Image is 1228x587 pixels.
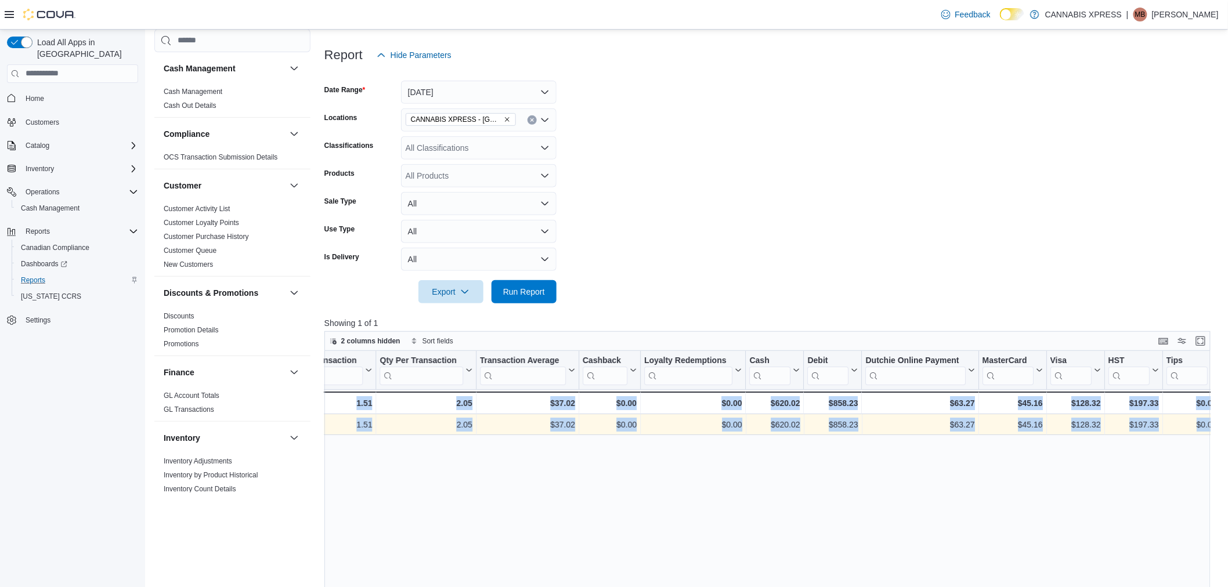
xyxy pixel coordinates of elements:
button: Remove CANNABIS XPRESS - Ridgetown (Main Street) from selection in this group [504,116,511,123]
button: Reports [12,272,143,288]
p: CANNABIS XPRESS [1045,8,1122,21]
a: Canadian Compliance [16,241,94,255]
button: Run Report [492,280,557,303]
span: Inventory Adjustments [164,456,232,466]
button: Sort fields [406,334,458,348]
button: Customer [287,179,301,193]
a: Customer Loyalty Points [164,219,239,227]
span: Dark Mode [1000,20,1001,21]
span: Feedback [955,9,991,20]
div: 2.05 [380,396,472,410]
span: Settings [21,313,138,327]
button: Discounts & Promotions [164,287,285,299]
input: Dark Mode [1000,8,1024,20]
a: Dashboards [16,257,72,271]
span: 2 columns hidden [341,336,400,346]
div: $0.00 [1166,396,1216,410]
h3: Customer [164,180,201,191]
button: Operations [21,185,64,199]
a: Cash Out Details [164,102,216,110]
span: GL Account Totals [164,391,219,400]
button: Inventory [164,432,285,444]
h3: Report [324,48,363,62]
span: MB [1135,8,1146,21]
span: Home [26,94,44,103]
span: Dashboards [21,259,67,269]
a: Cash Management [164,88,222,96]
a: Reports [16,273,50,287]
button: Clear input [528,115,537,125]
span: New Customers [164,260,213,269]
span: Promotion Details [164,325,219,335]
div: $858.23 [807,396,858,410]
span: Home [21,91,138,106]
div: $37.02 [479,396,575,410]
button: Settings [2,311,143,328]
button: Customers [2,114,143,131]
h3: Cash Management [164,63,236,74]
span: [US_STATE] CCRS [21,292,81,301]
a: Settings [21,313,55,327]
p: [PERSON_NAME] [1152,8,1219,21]
button: Compliance [164,128,285,140]
a: Customer Activity List [164,205,230,213]
span: Customers [26,118,59,127]
button: Keyboard shortcuts [1157,334,1171,348]
label: Classifications [324,141,374,150]
span: Customer Purchase History [164,232,249,241]
p: Showing 1 of 1 [324,317,1220,329]
span: Washington CCRS [16,289,138,303]
div: $0.00 [644,396,742,410]
a: Inventory by Product Historical [164,471,258,479]
a: Home [21,92,49,106]
label: Is Delivery [324,252,359,262]
span: Reports [21,276,45,285]
span: Export [425,280,476,303]
a: Inventory Count Details [164,485,236,493]
button: Cash Management [164,63,285,74]
span: Canadian Compliance [21,243,89,252]
span: Cash Management [164,87,222,96]
button: Discounts & Promotions [287,286,301,300]
label: Use Type [324,224,355,234]
div: Cash Management [154,85,310,117]
h3: Discounts & Promotions [164,287,258,299]
span: Run Report [503,286,545,298]
span: Sort fields [422,336,453,346]
label: Products [324,169,355,178]
button: All [401,192,557,215]
div: Compliance [154,150,310,169]
button: [DATE] [401,81,557,104]
button: Inventory [2,161,143,177]
button: Cash Management [287,61,301,75]
button: Catalog [21,139,54,153]
span: GL Transactions [164,405,214,414]
span: Inventory by Product Historical [164,470,258,480]
span: Dashboards [16,257,138,271]
a: Promotions [164,340,199,348]
h3: Finance [164,367,194,378]
button: Open list of options [540,171,550,180]
label: Date Range [324,85,366,95]
div: $128.32 [1050,396,1100,410]
span: Reports [26,227,50,236]
button: Open list of options [540,143,550,153]
span: Cash Out Details [164,101,216,110]
span: Inventory [21,162,138,176]
a: Promotion Details [164,326,219,334]
button: [US_STATE] CCRS [12,288,143,305]
a: Customer Queue [164,247,216,255]
span: Inventory Count Details [164,484,236,494]
span: Cash Management [21,204,80,213]
nav: Complex example [7,85,138,359]
button: Display options [1175,334,1189,348]
button: Finance [287,365,301,379]
button: Operations [2,184,143,200]
a: GL Transactions [164,405,214,414]
span: Catalog [26,141,49,150]
a: Customers [21,115,64,129]
button: Customer [164,180,285,191]
a: OCS Transaction Submission Details [164,153,278,161]
button: Cash Management [12,200,143,216]
div: Finance [154,389,310,421]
